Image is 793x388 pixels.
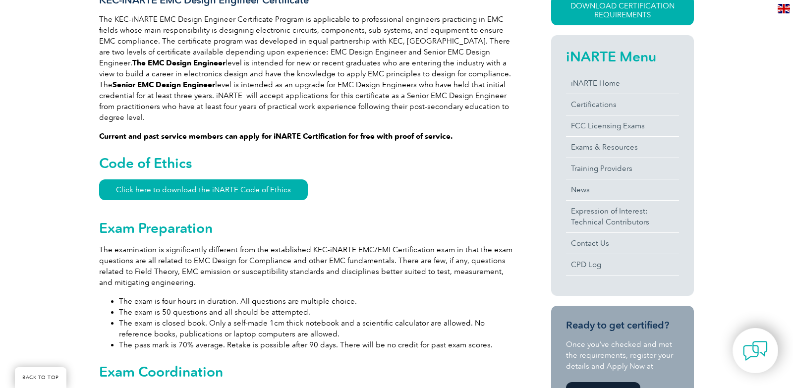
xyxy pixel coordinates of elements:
[566,201,679,232] a: Expression of Interest:Technical Contributors
[566,73,679,94] a: iNARTE Home
[99,14,515,123] p: The KEC-iNARTE EMC Design Engineer Certificate Program is applicable to professional engineers pr...
[566,254,679,275] a: CPD Log
[119,296,515,307] li: The exam is four hours in duration. All questions are multiple choice.
[99,364,515,380] h2: Exam Coordination
[99,220,515,236] h2: Exam Preparation
[119,307,515,318] li: The exam is 50 questions and all should be attempted.
[566,158,679,179] a: Training Providers
[99,132,453,141] strong: Current and past service members can apply for iNARTE Certification for free with proof of service.
[566,115,679,136] a: FCC Licensing Exams
[119,339,515,350] li: The pass mark is 70% average. Retake is possible after 90 days. There will be no credit for past ...
[566,137,679,158] a: Exams & Resources
[132,58,226,67] strong: The EMC Design Engineer
[566,339,679,372] p: Once you’ve checked and met the requirements, register your details and Apply Now at
[99,244,515,288] p: The examination is significantly different from the established KEC-iNARTE EMC/EMI Certification ...
[778,4,790,13] img: en
[566,94,679,115] a: Certifications
[99,155,515,171] h2: Code of Ethics
[743,338,768,363] img: contact-chat.png
[119,318,515,339] li: The exam is closed book. Only a self-made 1cm thick notebook and a scientific calculator are allo...
[566,319,679,332] h3: Ready to get certified?
[15,367,66,388] a: BACK TO TOP
[99,179,308,200] a: Click here to download the iNARTE Code of Ethics
[566,179,679,200] a: News
[566,233,679,254] a: Contact Us
[566,49,679,64] h2: iNARTE Menu
[113,80,215,89] strong: Senior EMC Design Engineer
